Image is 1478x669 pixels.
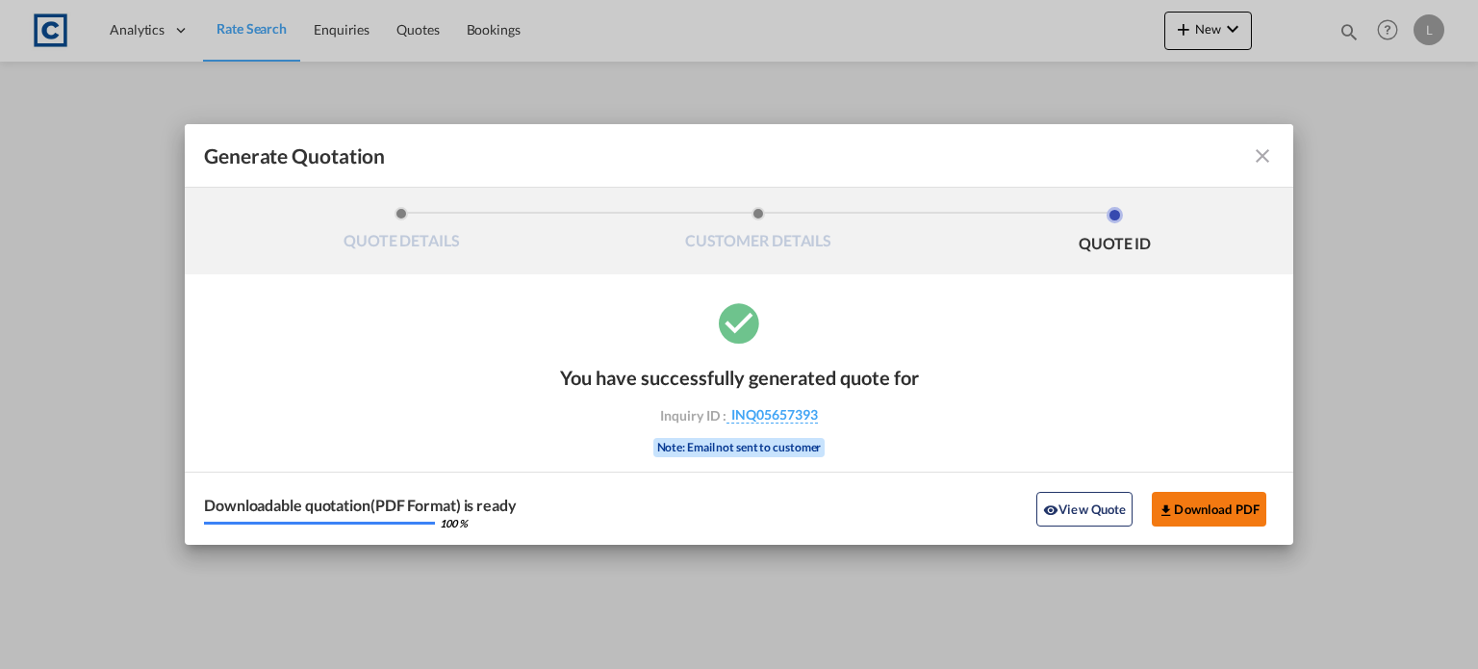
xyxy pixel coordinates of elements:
span: Generate Quotation [204,143,385,168]
div: Downloadable quotation(PDF Format) is ready [204,498,517,513]
div: 100 % [440,518,468,528]
md-icon: icon-eye [1043,502,1058,518]
md-dialog: Generate QuotationQUOTE ... [185,124,1293,545]
span: INQ05657393 [726,406,818,424]
div: Note: Email not sent to customer [653,438,826,457]
button: Download PDF [1152,492,1266,527]
div: Inquiry ID : [627,406,851,424]
md-icon: icon-checkbox-marked-circle [715,298,763,347]
div: You have successfully generated quote for [560,366,919,389]
button: icon-eyeView Quote [1036,492,1133,527]
md-icon: icon-download [1159,502,1174,518]
md-icon: icon-close fg-AAA8AD cursor m-0 [1251,144,1274,167]
li: QUOTE DETAILS [223,207,580,259]
li: CUSTOMER DETAILS [580,207,937,259]
li: QUOTE ID [936,207,1293,259]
